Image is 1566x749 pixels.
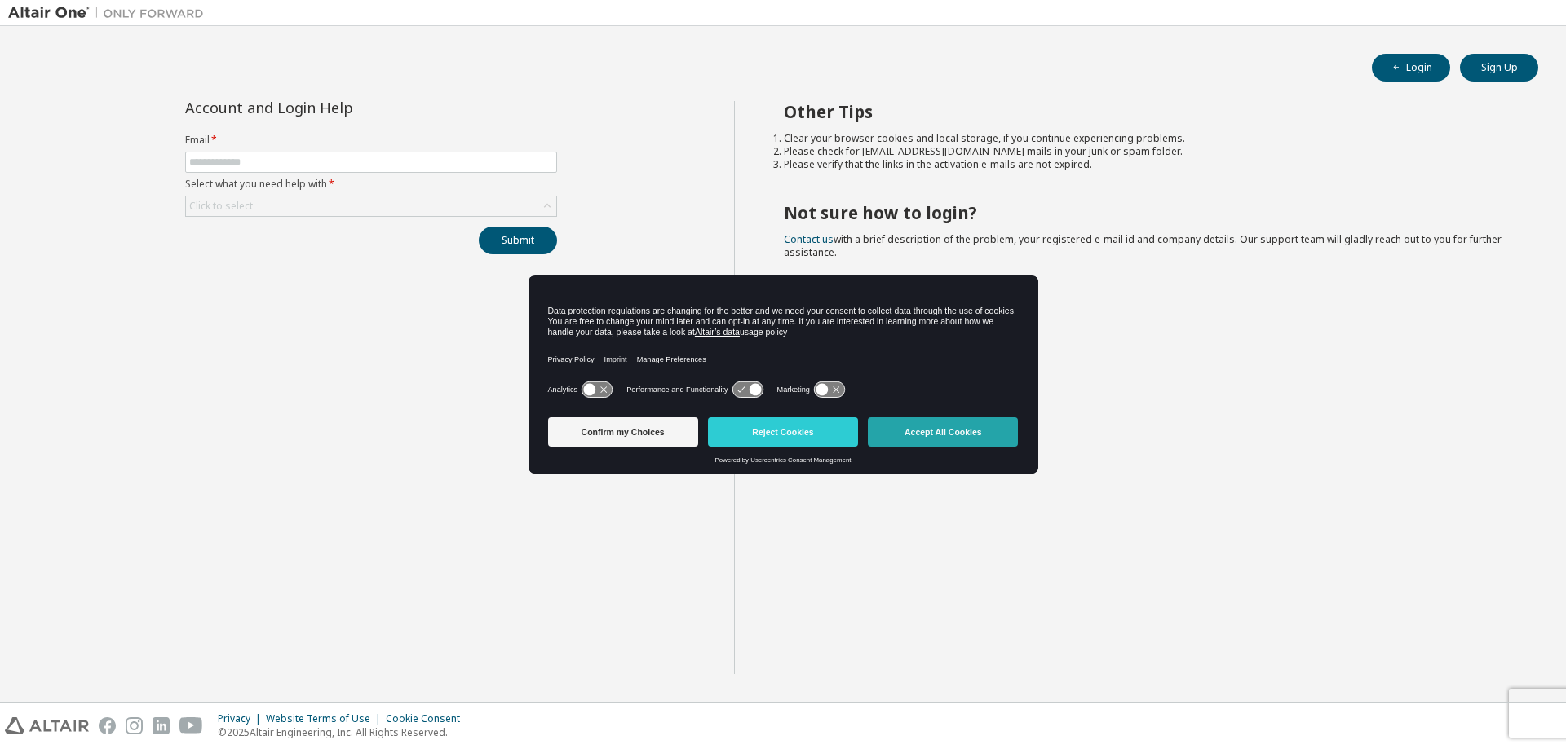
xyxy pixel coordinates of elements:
div: Account and Login Help [185,101,483,114]
img: Altair One [8,5,212,21]
p: © 2025 Altair Engineering, Inc. All Rights Reserved. [218,725,470,739]
img: linkedin.svg [153,717,170,734]
button: Sign Up [1460,54,1538,82]
label: Email [185,134,557,147]
button: Submit [479,227,557,254]
img: youtube.svg [179,717,203,734]
li: Please verify that the links in the activation e-mails are not expired. [784,158,1510,171]
img: altair_logo.svg [5,717,89,734]
div: Cookie Consent [386,712,470,725]
label: Select what you need help with [185,178,557,191]
h2: Not sure how to login? [784,202,1510,223]
div: Click to select [186,196,556,216]
div: Click to select [189,200,253,213]
div: Privacy [218,712,266,725]
a: Contact us [784,232,834,246]
button: Login [1372,54,1450,82]
img: instagram.svg [126,717,143,734]
div: Website Terms of Use [266,712,386,725]
span: with a brief description of the problem, your registered e-mail id and company details. Our suppo... [784,232,1502,259]
li: Please check for [EMAIL_ADDRESS][DOMAIN_NAME] mails in your junk or spam folder. [784,145,1510,158]
h2: Other Tips [784,101,1510,122]
img: facebook.svg [99,717,116,734]
li: Clear your browser cookies and local storage, if you continue experiencing problems. [784,132,1510,145]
